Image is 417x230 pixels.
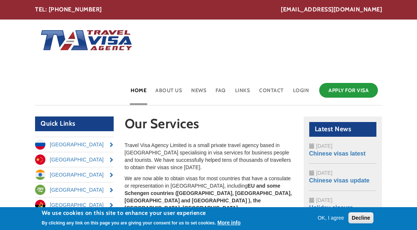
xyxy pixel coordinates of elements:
[234,81,251,105] a: Links
[125,116,293,135] h1: Our Services
[190,81,207,105] a: News
[35,22,133,59] img: Home
[42,209,241,217] h2: We use cookies on this site to enhance your user experience
[155,81,183,105] a: About Us
[35,182,114,197] a: [GEOGRAPHIC_DATA]
[315,214,347,222] button: OK, I agree
[130,81,147,105] a: Home
[316,197,332,203] span: [DATE]
[35,6,382,14] div: TEL: [PHONE_NUMBER]
[35,152,114,167] a: [GEOGRAPHIC_DATA]
[281,6,382,14] a: [EMAIL_ADDRESS][DOMAIN_NAME]
[319,83,378,98] a: Apply for Visa
[258,81,285,105] a: Contact
[348,212,373,223] button: Decline
[309,205,353,211] a: Holiday closure
[309,150,366,157] a: Chinese visas latest
[42,220,216,226] p: By clicking any link on this page you are giving your consent for us to set cookies.
[309,177,370,184] a: Chinese visas update
[125,142,293,171] p: Travel Visa Agency Limited is a small private travel agency based in [GEOGRAPHIC_DATA] specialisi...
[35,198,114,212] a: [GEOGRAPHIC_DATA]
[35,167,114,182] a: [GEOGRAPHIC_DATA]
[217,219,241,226] button: More info
[316,170,332,176] span: [DATE]
[292,81,310,105] a: Login
[215,81,227,105] a: FAQ
[316,143,332,149] span: [DATE]
[35,137,114,152] a: [GEOGRAPHIC_DATA]
[309,122,377,137] h2: Latest News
